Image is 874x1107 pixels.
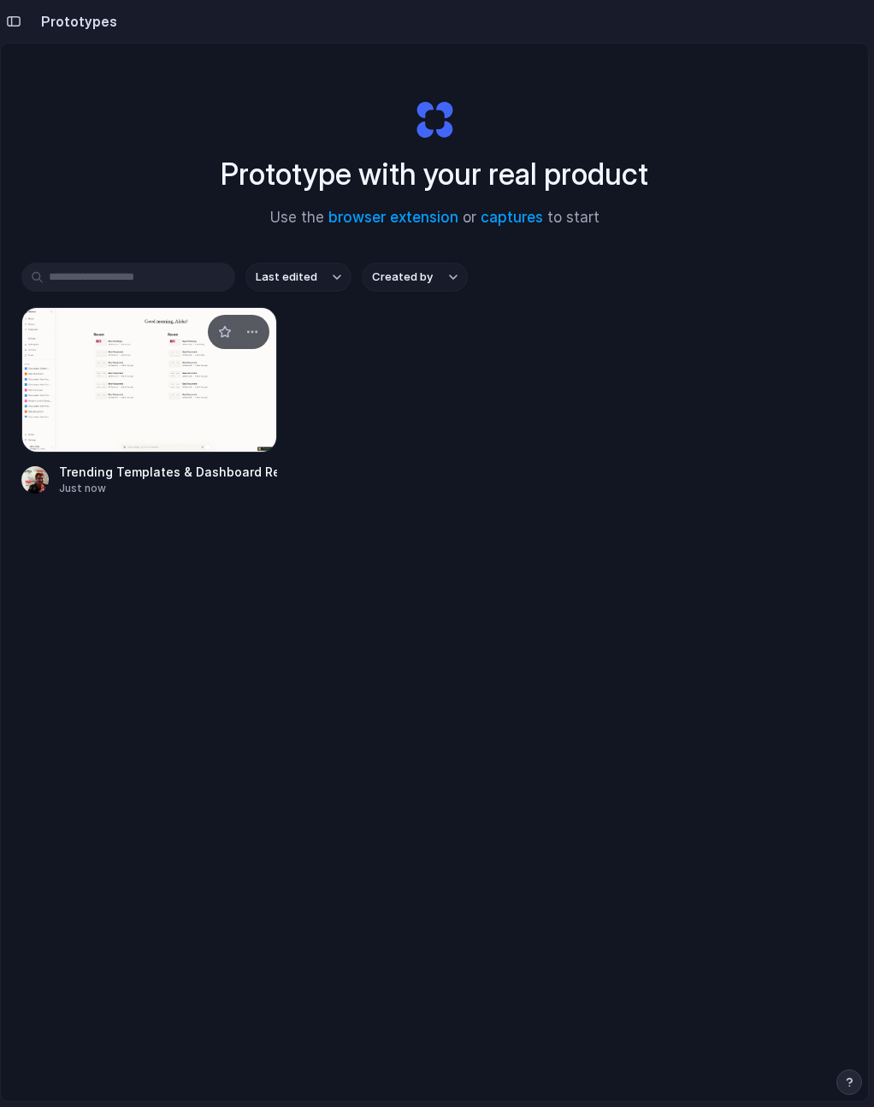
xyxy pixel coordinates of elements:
span: Use the or to start [270,207,599,229]
span: Last edited [256,269,317,286]
a: Trending Templates & Dashboard RedesignTrending Templates & Dashboard RedesignJust now [21,307,277,496]
div: Just now [59,481,277,496]
a: captures [481,209,543,226]
button: Created by [362,263,468,292]
h1: Prototype with your real product [221,151,648,197]
h2: Prototypes [34,11,117,32]
div: Trending Templates & Dashboard Redesign [59,463,277,481]
a: browser extension [328,209,458,226]
span: Created by [372,269,433,286]
button: Last edited [245,263,351,292]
